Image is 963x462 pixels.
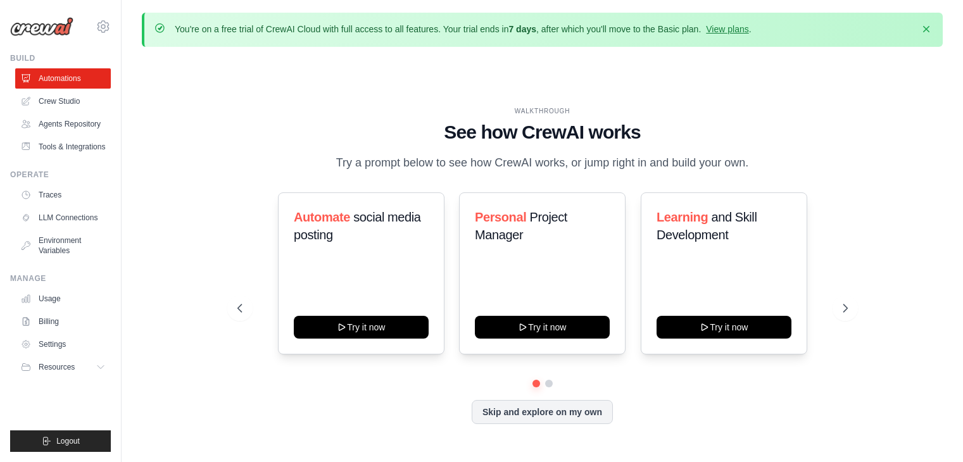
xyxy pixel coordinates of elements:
[706,24,748,34] a: View plans
[15,311,111,332] a: Billing
[657,210,757,242] span: and Skill Development
[56,436,80,446] span: Logout
[475,316,610,339] button: Try it now
[10,273,111,284] div: Manage
[475,210,526,224] span: Personal
[330,154,755,172] p: Try a prompt below to see how CrewAI works, or jump right in and build your own.
[15,208,111,228] a: LLM Connections
[294,210,421,242] span: social media posting
[15,114,111,134] a: Agents Repository
[237,106,848,116] div: WALKTHROUGH
[15,357,111,377] button: Resources
[10,17,73,36] img: Logo
[15,185,111,205] a: Traces
[294,210,350,224] span: Automate
[15,91,111,111] a: Crew Studio
[237,121,848,144] h1: See how CrewAI works
[15,289,111,309] a: Usage
[657,316,791,339] button: Try it now
[10,53,111,63] div: Build
[294,316,429,339] button: Try it now
[10,430,111,452] button: Logout
[175,23,752,35] p: You're on a free trial of CrewAI Cloud with full access to all features. Your trial ends in , aft...
[15,68,111,89] a: Automations
[39,362,75,372] span: Resources
[15,137,111,157] a: Tools & Integrations
[15,334,111,354] a: Settings
[15,230,111,261] a: Environment Variables
[508,24,536,34] strong: 7 days
[10,170,111,180] div: Operate
[472,400,613,424] button: Skip and explore on my own
[657,210,708,224] span: Learning
[900,401,963,462] iframe: Chat Widget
